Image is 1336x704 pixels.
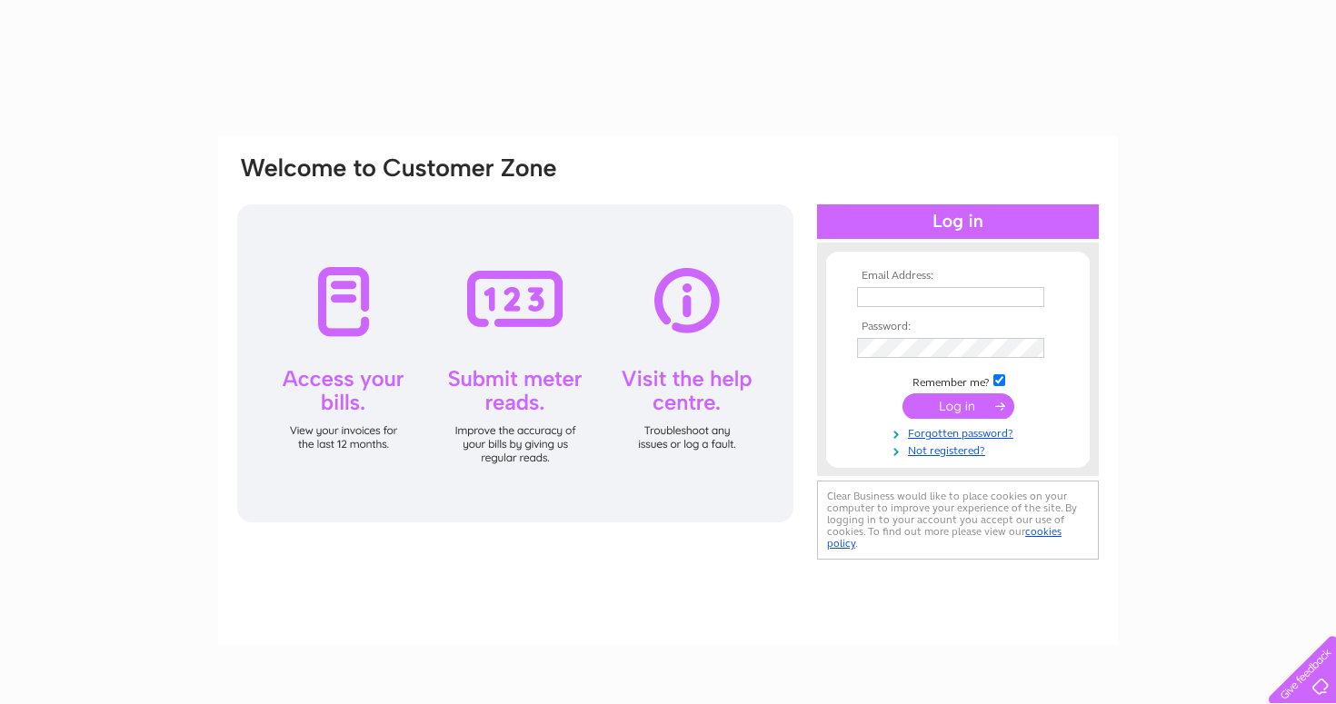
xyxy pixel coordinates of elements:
td: Remember me? [852,372,1063,390]
th: Email Address: [852,270,1063,283]
div: Clear Business would like to place cookies on your computer to improve your experience of the sit... [817,481,1099,560]
a: cookies policy [827,525,1062,550]
input: Submit [902,393,1014,419]
th: Password: [852,321,1063,333]
a: Not registered? [857,441,1063,458]
a: Forgotten password? [857,423,1063,441]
